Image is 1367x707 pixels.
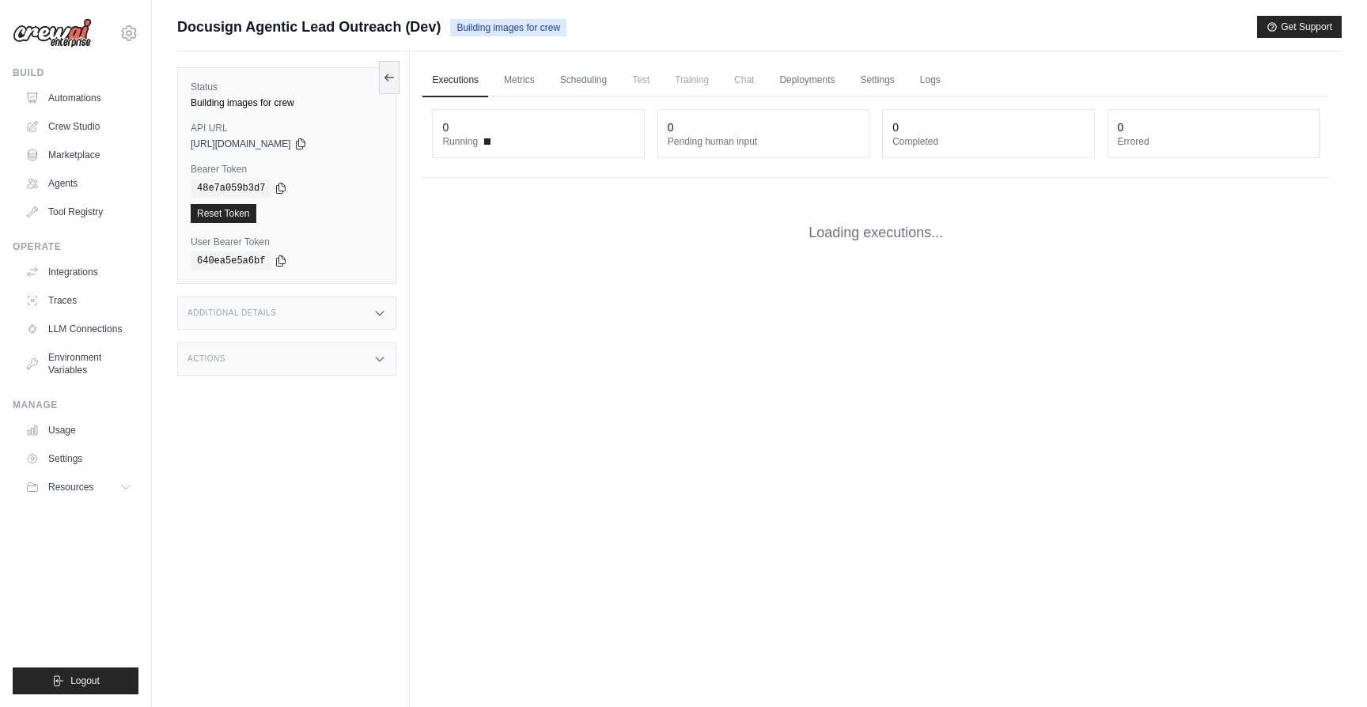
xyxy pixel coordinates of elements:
[191,204,256,223] a: Reset Token
[623,64,659,96] span: Test
[1118,135,1309,148] dt: Errored
[177,16,441,38] span: Docusign Agentic Lead Outreach (Dev)
[19,288,138,313] a: Traces
[191,138,291,150] span: [URL][DOMAIN_NAME]
[668,119,674,135] div: 0
[911,64,950,97] a: Logs
[19,259,138,285] a: Integrations
[551,64,616,97] a: Scheduling
[13,240,138,253] div: Operate
[1257,16,1342,38] button: Get Support
[191,236,383,248] label: User Bearer Token
[19,171,138,196] a: Agents
[442,135,478,148] span: Running
[19,418,138,443] a: Usage
[19,345,138,383] a: Environment Variables
[725,64,763,96] span: Chat is not available until the deployment is complete
[770,64,844,97] a: Deployments
[19,316,138,342] a: LLM Connections
[450,19,566,36] span: Building images for crew
[19,446,138,471] a: Settings
[70,675,100,687] span: Logout
[422,64,488,97] a: Executions
[191,179,271,198] code: 48e7a059b3d7
[191,163,383,176] label: Bearer Token
[187,354,225,364] h3: Actions
[19,114,138,139] a: Crew Studio
[191,122,383,134] label: API URL
[422,197,1329,269] div: Loading executions...
[19,142,138,168] a: Marketplace
[191,81,383,93] label: Status
[19,199,138,225] a: Tool Registry
[19,474,138,500] button: Resources
[892,135,1084,148] dt: Completed
[1118,119,1124,135] div: 0
[191,251,271,270] code: 640ea5e5a6bf
[494,64,544,97] a: Metrics
[850,64,903,97] a: Settings
[13,399,138,411] div: Manage
[892,119,899,135] div: 0
[13,66,138,79] div: Build
[19,85,138,111] a: Automations
[187,308,276,318] h3: Additional Details
[13,18,92,48] img: Logo
[665,64,718,96] span: Training is not available until the deployment is complete
[13,667,138,694] button: Logout
[442,119,449,135] div: 0
[48,481,93,493] span: Resources
[191,96,383,109] div: Building images for crew
[668,135,859,148] dt: Pending human input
